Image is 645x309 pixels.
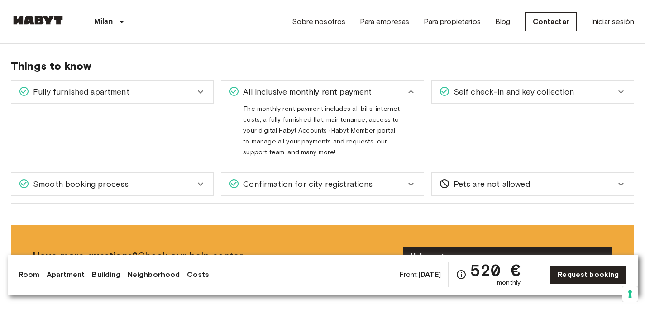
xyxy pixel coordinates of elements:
a: Neighborhood [128,269,180,280]
span: All inclusive monthly rent payment [239,86,372,98]
a: Para propietarios [424,16,481,27]
span: Check our help center [33,249,396,263]
div: Self check-in and key collection [432,81,634,103]
span: Things to know [11,59,634,73]
svg: Check cost overview for full price breakdown. Please note that discounts apply to new joiners onl... [456,269,467,280]
span: Pets are not allowed [450,178,530,190]
p: Milan [94,16,113,27]
span: Smooth booking process [29,178,129,190]
a: Apartment [47,269,85,280]
div: Confirmation for city registrations [221,173,423,195]
a: Costs [187,269,209,280]
a: Request booking [550,265,626,284]
div: Fully furnished apartment [11,81,213,103]
span: Confirmation for city registrations [239,178,373,190]
span: The monthly rent payment includes all bills, internet costs, a fully furnished flat, maintenance,... [243,105,400,163]
a: Help center [403,247,612,265]
div: Pets are not allowed [432,173,634,195]
a: Sobre nosotros [292,16,345,27]
img: Habyt [11,16,65,25]
button: Your consent preferences for tracking technologies [622,286,638,302]
a: Iniciar sesión [591,16,634,27]
a: Contactar [525,12,577,31]
a: Room [19,269,40,280]
a: Building [92,269,120,280]
div: Smooth booking process [11,173,213,195]
div: All inclusive monthly rent payment [221,81,423,103]
b: Have more questions? [33,250,138,262]
span: Self check-in and key collection [450,86,574,98]
a: Blog [495,16,511,27]
b: [DATE] [418,270,441,279]
span: 520 € [470,262,521,278]
span: Fully furnished apartment [29,86,129,98]
a: Para empresas [360,16,409,27]
span: monthly [497,278,521,287]
span: From: [399,270,441,280]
